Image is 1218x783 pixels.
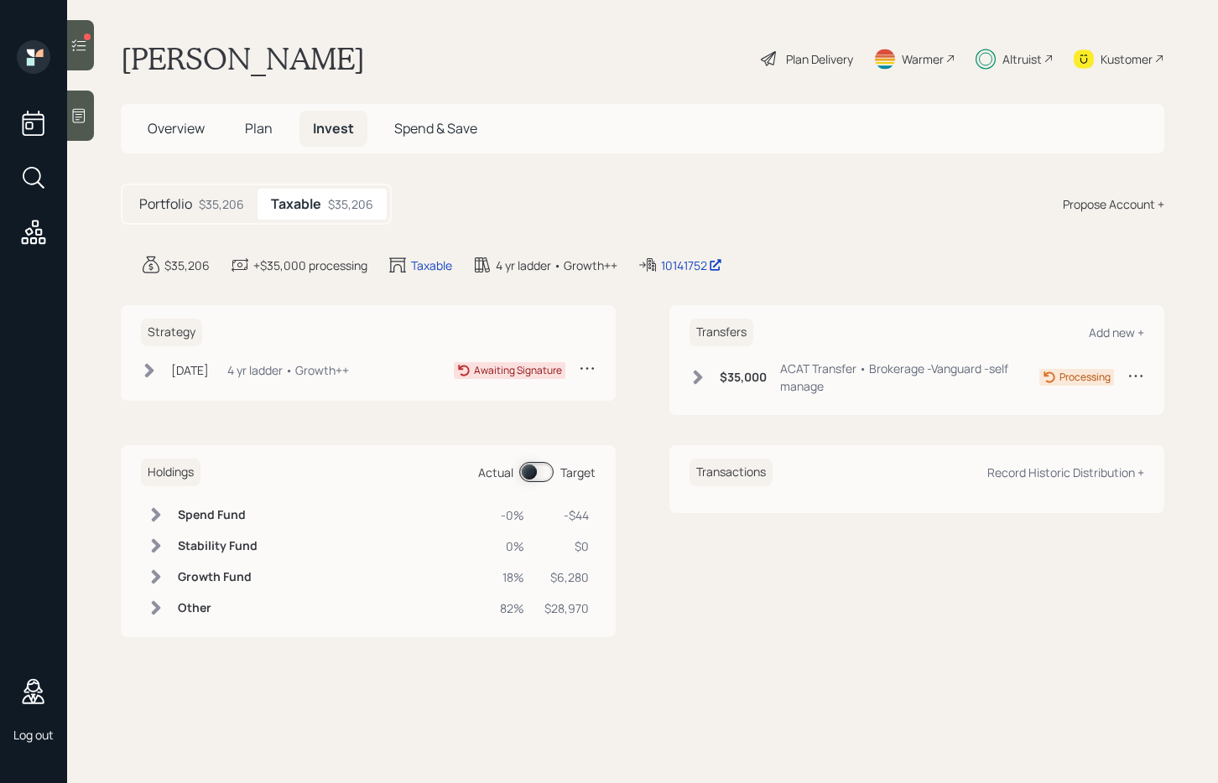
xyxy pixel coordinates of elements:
div: Add new + [1089,324,1144,340]
h6: Spend Fund [178,508,258,522]
h6: Other [178,601,258,615]
div: Actual [478,464,513,481]
div: Processing [1059,370,1111,385]
div: 18% [500,568,524,586]
div: $0 [544,537,589,555]
div: Altruist [1002,50,1042,68]
div: $35,206 [164,257,210,274]
div: [DATE] [171,361,209,379]
div: 82% [500,599,524,617]
span: Overview [148,119,205,137]
div: Target [560,464,596,481]
div: -$44 [544,506,589,524]
div: $28,970 [544,599,589,617]
h6: Transfers [690,319,753,346]
div: -0% [500,506,524,524]
div: Propose Account + [1063,195,1164,213]
h5: Portfolio [139,196,192,212]
div: Log out [13,727,54,743]
div: $35,206 [199,195,244,213]
span: Plan [245,119,273,137]
span: Invest [313,119,354,137]
h6: Stability Fund [178,539,258,553]
div: 4 yr ladder • Growth++ [496,257,617,274]
h5: Taxable [271,196,321,212]
h6: Holdings [141,459,200,486]
div: Plan Delivery [786,50,853,68]
div: Warmer [902,50,944,68]
div: 4 yr ladder • Growth++ [227,361,349,379]
div: ACAT Transfer • Brokerage -Vanguard -self manage [780,360,1039,395]
div: 0% [500,537,524,555]
div: $35,206 [328,195,373,213]
div: +$35,000 processing [253,257,367,274]
h6: Strategy [141,319,202,346]
div: Record Historic Distribution + [987,464,1144,480]
h6: Growth Fund [178,570,258,584]
div: Kustomer [1101,50,1153,68]
h6: Transactions [690,459,773,486]
div: Awaiting Signature [474,363,562,378]
div: $6,280 [544,568,589,586]
div: Taxable [411,257,452,274]
h1: [PERSON_NAME] [121,40,365,77]
h6: $35,000 [720,371,767,385]
span: Spend & Save [394,119,477,137]
div: 10141752 [661,257,722,274]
